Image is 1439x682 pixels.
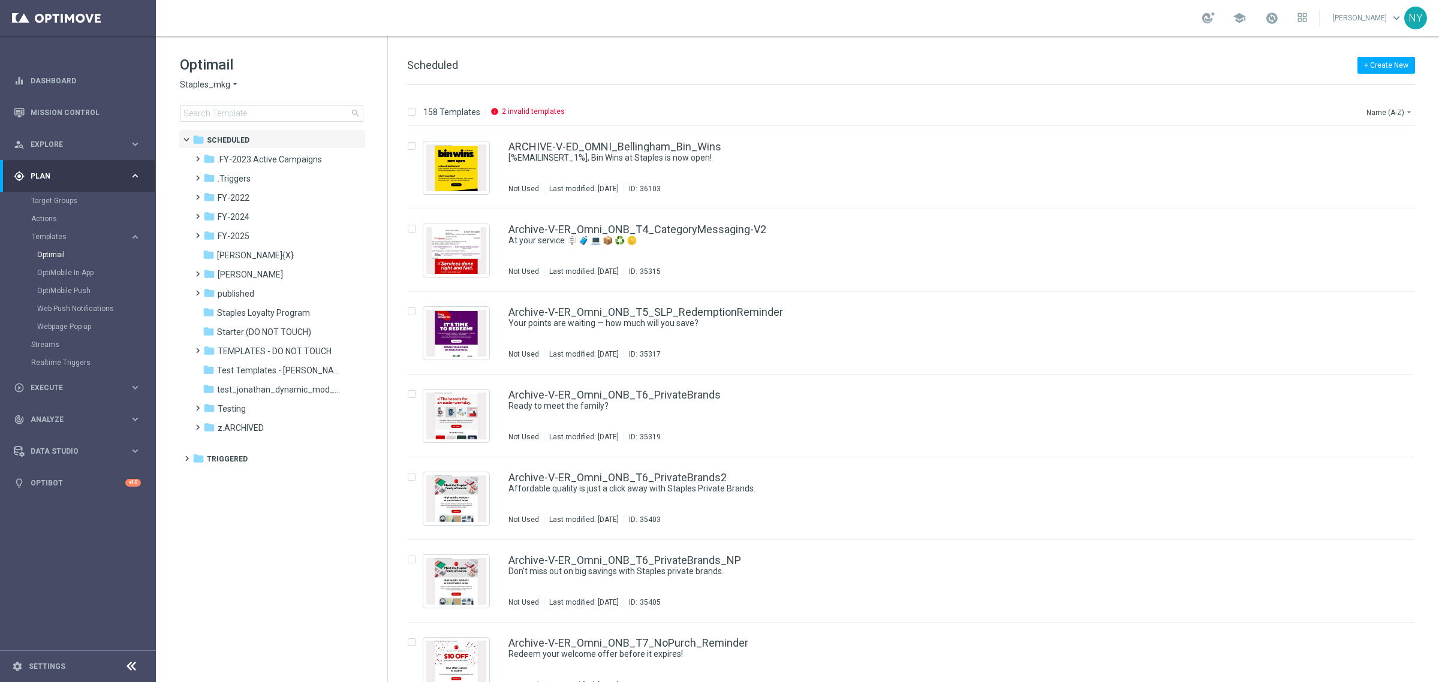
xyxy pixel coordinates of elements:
[426,393,486,439] img: 35319.jpeg
[37,250,125,259] a: Optimail
[130,445,141,457] i: keyboard_arrow_right
[508,515,539,524] div: Not Used
[31,336,155,354] div: Streams
[1332,9,1404,27] a: [PERSON_NAME]keyboard_arrow_down
[203,306,215,318] i: folder
[218,192,249,203] span: FY-2022
[508,483,1363,494] div: Affordable quality is just a click away with Staples Private Brands.
[31,65,141,96] a: Dashboard
[1404,107,1414,117] i: arrow_drop_down
[31,196,125,206] a: Target Groups
[130,382,141,393] i: keyboard_arrow_right
[31,192,155,210] div: Target Groups
[508,400,1336,412] a: Ready to meet the family?
[37,300,155,318] div: Web Push Notifications
[14,382,25,393] i: play_circle_outline
[14,171,25,182] i: gps_fixed
[130,231,141,243] i: keyboard_arrow_right
[37,318,155,336] div: Webpage Pop-up
[31,358,125,367] a: Realtime Triggers
[624,184,661,194] div: ID:
[218,423,264,433] span: z.ARCHIVED
[13,108,142,117] button: Mission Control
[13,446,142,456] button: Data Studio keyboard_arrow_right
[31,448,130,455] span: Data Studio
[14,139,130,150] div: Explore
[31,214,125,224] a: Actions
[624,597,661,607] div: ID:
[508,141,721,152] a: ARCHIVE-V-ED_OMNI_Bellingham_Bin_Wins
[192,134,204,146] i: folder
[1233,11,1246,25] span: school
[13,76,142,86] div: equalizer Dashboard
[640,267,661,276] div: 35315
[508,638,748,648] a: Archive-V-ER_Omni_ONB_T7_NoPurch_Reminder
[1404,7,1427,29] div: NY
[180,55,363,74] h1: Optimail
[490,107,499,116] i: info
[544,184,624,194] div: Last modified: [DATE]
[37,282,155,300] div: OptiMobile Push
[37,286,125,295] a: OptiMobile Push
[203,191,215,203] i: folder
[395,375,1437,457] div: Press SPACE to select this row.
[207,135,249,146] span: Scheduled
[640,515,661,524] div: 35403
[217,250,294,261] span: jonathan_pr_test_{X}
[31,96,141,128] a: Mission Control
[37,304,125,313] a: Web Push Notifications
[1357,57,1415,74] button: + Create New
[624,515,661,524] div: ID:
[13,415,142,424] button: track_changes Analyze keyboard_arrow_right
[1390,11,1403,25] span: keyboard_arrow_down
[508,472,727,483] a: Archive-V-ER_Omni_ONB_T6_PrivateBrands2
[37,264,155,282] div: OptiMobile In-App
[218,288,254,299] span: published
[508,318,1363,329] div: Your points are waiting — how much will you save?
[508,597,539,607] div: Not Used
[508,483,1336,494] a: Affordable quality is just a click away with Staples Private Brands.
[31,416,130,423] span: Analyze
[14,446,130,457] div: Data Studio
[508,307,783,318] a: Archive-V-ER_Omni_ONB_T5_SLP_RedemptionReminder
[640,432,661,442] div: 35319
[14,382,130,393] div: Execute
[217,307,310,318] span: Staples Loyalty Program
[624,349,661,359] div: ID:
[207,454,248,464] span: Triggered
[13,140,142,149] button: person_search Explore keyboard_arrow_right
[508,390,721,400] a: Archive-V-ER_Omni_ONB_T6_PrivateBrands
[31,384,130,391] span: Execute
[544,267,624,276] div: Last modified: [DATE]
[203,172,215,184] i: folder
[203,345,215,357] i: folder
[508,432,539,442] div: Not Used
[203,153,215,165] i: folder
[203,230,215,242] i: folder
[508,235,1363,246] div: At your service 🪧 🧳 💻 📦 ♻️ 🪙
[14,478,25,488] i: lightbulb
[14,139,25,150] i: person_search
[426,475,486,522] img: 35403.jpeg
[508,184,539,194] div: Not Used
[508,318,1336,329] a: Your points are waiting — how much will you save?
[14,414,130,425] div: Analyze
[203,287,215,299] i: folder
[624,267,661,276] div: ID:
[508,648,1336,660] a: Redeem your welcome offer before it expires!
[180,79,240,90] button: Staples_mkg arrow_drop_down
[37,322,125,331] a: Webpage Pop-up
[640,184,661,194] div: 36103
[31,210,155,228] div: Actions
[508,224,766,235] a: Archive-V-ER_Omni_ONB_T4_CategoryMessaging-V2
[395,292,1437,375] div: Press SPACE to select this row.
[217,384,341,395] span: test_jonathan_dynamic_mod_{X}
[426,310,486,357] img: 35317.jpeg
[508,349,539,359] div: Not Used
[351,108,360,118] span: search
[37,246,155,264] div: Optimail
[203,383,215,395] i: folder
